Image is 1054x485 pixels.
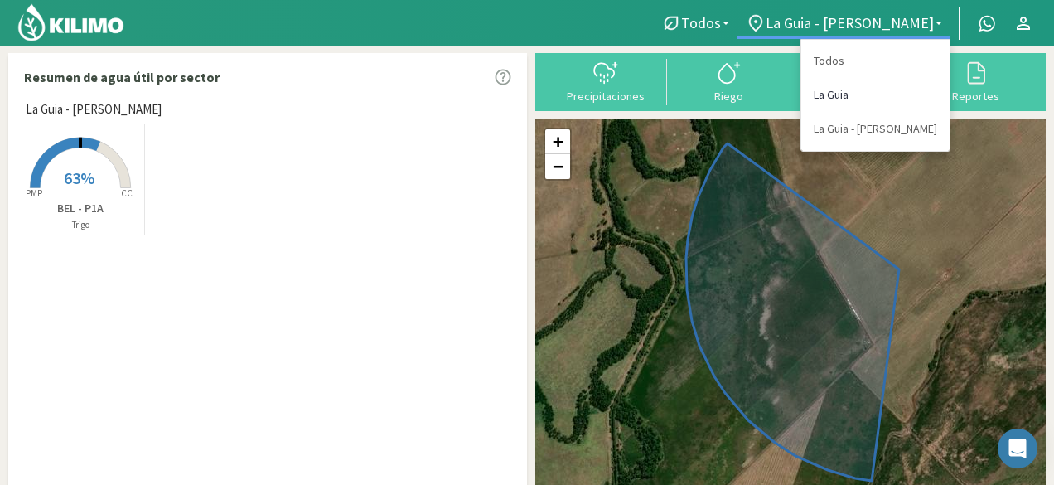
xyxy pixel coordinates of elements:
img: Kilimo [17,2,125,42]
tspan: CC [122,187,133,199]
div: Precipitaciones [549,90,662,102]
button: Precipitaciones [544,59,667,103]
span: Todos [681,14,721,32]
div: Carga mensual [795,90,909,102]
div: Riego [672,90,786,102]
a: Zoom out [545,154,570,179]
a: La Guia [801,78,950,112]
span: La Guia - [PERSON_NAME] [26,100,162,119]
div: Reportes [919,90,1032,102]
p: BEL - P1A [17,200,144,217]
a: La Guia - [PERSON_NAME] [801,112,950,146]
p: Trigo [17,218,144,232]
p: Resumen de agua útil por sector [24,67,220,87]
span: La Guia - [PERSON_NAME] [766,14,934,32]
span: 63% [64,167,94,188]
button: Carga mensual [790,59,914,103]
tspan: PMP [26,187,42,199]
a: Todos [801,44,950,78]
div: Open Intercom Messenger [998,429,1037,468]
button: Reportes [914,59,1037,103]
a: Zoom in [545,129,570,154]
button: Riego [667,59,790,103]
